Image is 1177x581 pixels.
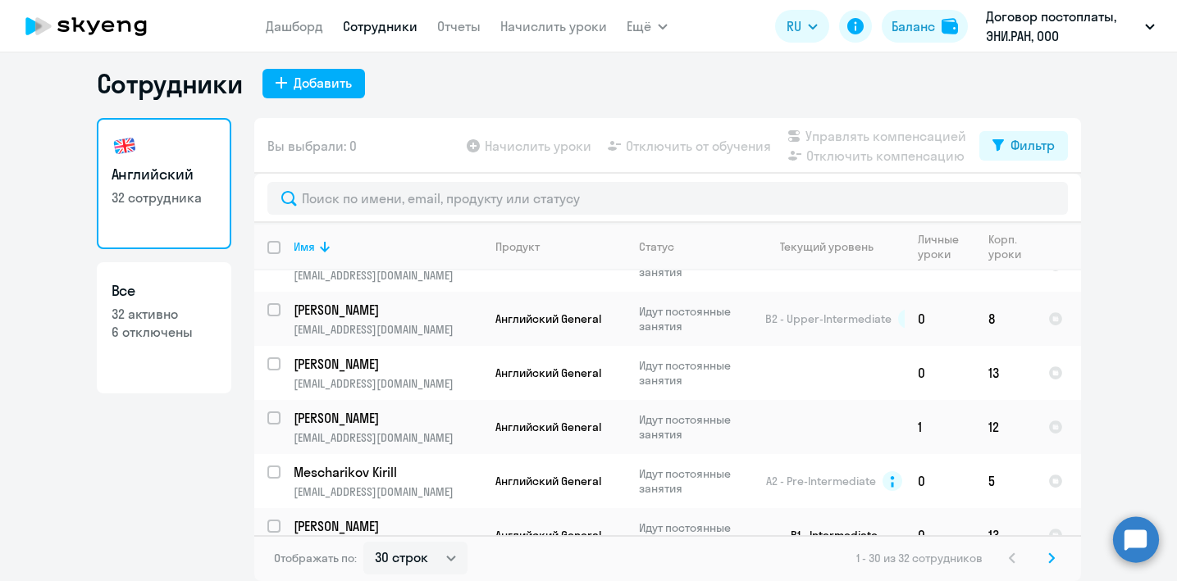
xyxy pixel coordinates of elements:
h3: Все [112,280,217,302]
button: Фильтр [979,131,1068,161]
span: Английский General [495,528,601,542]
td: 0 [905,508,975,562]
h1: Сотрудники [97,67,243,100]
p: [PERSON_NAME] [294,355,479,373]
td: 0 [905,346,975,400]
td: 0 [905,292,975,346]
p: [EMAIL_ADDRESS][DOMAIN_NAME] [294,376,481,391]
div: Баланс [892,16,935,36]
div: Личные уроки [918,232,964,261]
p: [PERSON_NAME] [294,409,479,427]
td: 8 [975,292,1035,346]
div: Фильтр [1010,135,1055,155]
div: Личные уроки [918,232,974,261]
div: Корп. уроки [988,232,1024,261]
div: Статус [639,239,751,254]
span: Английский General [495,311,601,326]
td: 0 [905,454,975,508]
span: Английский General [495,474,601,488]
td: 5 [975,454,1035,508]
div: Продукт [495,239,540,254]
a: Начислить уроки [500,18,607,34]
span: Вы выбрали: 0 [267,136,357,156]
span: 1 - 30 из 32 сотрудников [856,551,983,565]
button: Добавить [262,69,365,98]
img: balance [942,18,958,34]
div: Имя [294,239,481,254]
button: Договор постоплаты, ЭНИ.РАН, ООО [978,7,1163,46]
td: 1 [905,400,975,454]
a: [PERSON_NAME] [294,409,481,427]
span: Английский General [495,365,601,380]
p: 32 сотрудника [112,188,217,207]
p: 32 активно [112,305,217,323]
p: [EMAIL_ADDRESS][DOMAIN_NAME] [294,484,481,499]
td: 13 [975,508,1035,562]
p: Договор постоплаты, ЭНИ.РАН, ООО [986,7,1138,46]
p: Mescharikov Kirill [294,463,479,481]
a: Дашборд [266,18,323,34]
span: Отображать по: [274,551,357,565]
p: Идут постоянные занятия [639,412,751,442]
p: [EMAIL_ADDRESS][DOMAIN_NAME] [294,322,481,337]
td: 13 [975,346,1035,400]
p: Идут постоянные занятия [639,466,751,496]
a: Английский32 сотрудника [97,118,231,249]
td: 12 [975,400,1035,454]
div: Статус [639,239,674,254]
p: Идут постоянные занятия [639,520,751,550]
p: Идут постоянные занятия [639,358,751,388]
img: english [112,133,138,159]
div: Текущий уровень [765,239,904,254]
a: [PERSON_NAME] [294,301,481,319]
button: Балансbalance [882,10,968,43]
a: Сотрудники [343,18,417,34]
p: [EMAIL_ADDRESS][DOMAIN_NAME] [294,268,481,283]
button: RU [775,10,829,43]
p: [EMAIL_ADDRESS][DOMAIN_NAME] [294,430,481,445]
td: B1 - Intermediate [752,508,905,562]
div: Имя [294,239,315,254]
p: Идут постоянные занятия [639,304,751,334]
div: Текущий уровень [780,239,874,254]
div: Добавить [294,73,352,93]
span: Английский General [495,420,601,434]
a: [PERSON_NAME] [294,517,481,535]
span: A2 - Pre-Intermediate [766,474,876,488]
p: [PERSON_NAME] [294,517,479,535]
span: B2 - Upper-Intermediate [765,311,892,326]
span: Ещё [627,16,651,36]
button: Ещё [627,10,668,43]
a: Mescharikov Kirill [294,463,481,481]
a: [PERSON_NAME] [294,355,481,373]
span: RU [787,16,801,36]
h3: Английский [112,164,217,185]
p: [PERSON_NAME] [294,301,479,319]
div: Продукт [495,239,625,254]
a: Все32 активно6 отключены [97,262,231,393]
p: 6 отключены [112,323,217,341]
input: Поиск по имени, email, продукту или статусу [267,182,1068,215]
div: Корп. уроки [988,232,1034,261]
a: Отчеты [437,18,481,34]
